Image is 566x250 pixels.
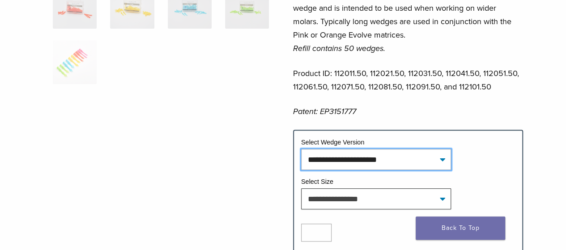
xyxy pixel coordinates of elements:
p: Product ID: 112011.50, 112021.50, 112031.50, 112041.50, 112051.50, 112061.50, 112071.50, 112081.5... [293,67,523,93]
em: Refill contains 50 wedges. [293,43,385,53]
a: Back To Top [416,216,505,240]
img: Diamond Wedge and Long Diamond Wedge - Image 13 [53,40,97,84]
em: Patent: EP3151777 [293,106,356,116]
label: Select Wedge Version [301,139,364,146]
label: Select Size [301,178,333,185]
